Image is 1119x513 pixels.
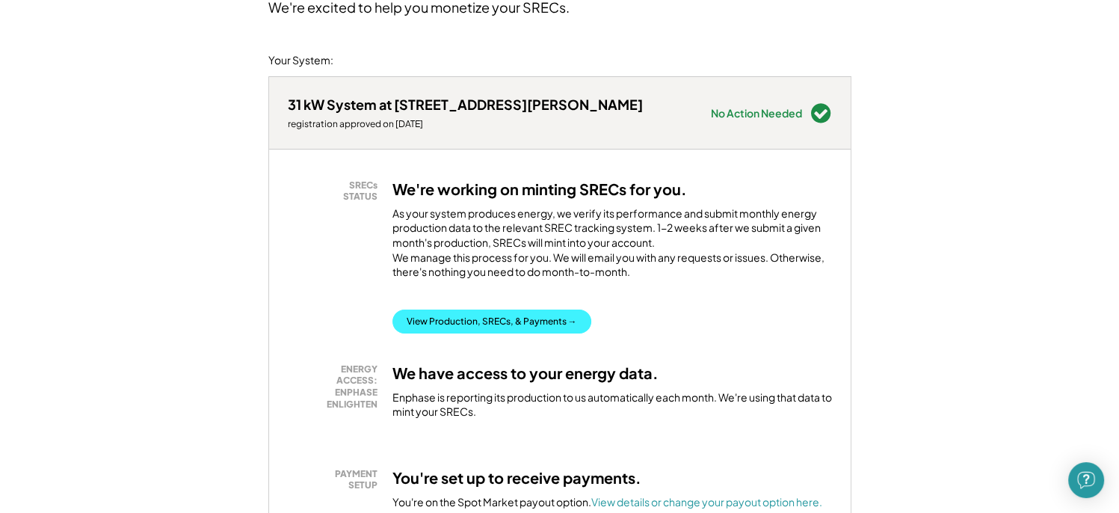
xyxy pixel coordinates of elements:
div: As your system produces energy, we verify its performance and submit monthly energy production da... [392,206,832,287]
div: PAYMENT SETUP [295,468,377,491]
a: View details or change your payout option here. [591,495,822,509]
div: Enphase is reporting its production to us automatically each month. We're using that data to mint... [392,390,832,420]
h3: We're working on minting SRECs for you. [392,179,687,199]
div: No Action Needed [711,108,802,118]
div: 31 kW System at [STREET_ADDRESS][PERSON_NAME] [288,96,643,113]
div: SRECs STATUS [295,179,377,203]
div: registration approved on [DATE] [288,118,643,130]
div: You're on the Spot Market payout option. [392,495,822,510]
h3: You're set up to receive payments. [392,468,641,488]
h3: We have access to your energy data. [392,363,659,383]
button: View Production, SRECs, & Payments → [392,310,591,334]
div: Your System: [268,53,333,68]
div: Open Intercom Messenger [1068,462,1104,498]
div: ENERGY ACCESS: ENPHASE ENLIGHTEN [295,363,377,410]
